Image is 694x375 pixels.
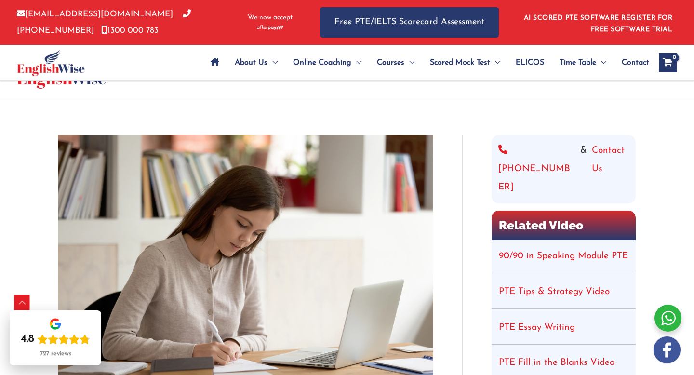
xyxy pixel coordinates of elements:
[499,323,575,332] a: PTE Essay Writing
[552,46,614,80] a: Time TableMenu Toggle
[499,287,610,296] a: PTE Tips & Strategy Video
[377,46,404,80] span: Courses
[614,46,649,80] a: Contact
[21,333,34,346] div: 4.8
[248,13,293,23] span: We now accept
[351,46,361,80] span: Menu Toggle
[203,46,649,80] nav: Site Navigation: Main Menu
[404,46,414,80] span: Menu Toggle
[654,336,681,363] img: white-facebook.png
[17,10,191,34] a: [PHONE_NUMBER]
[101,27,159,35] a: 1300 000 783
[293,46,351,80] span: Online Coaching
[422,46,508,80] a: Scored Mock TestMenu Toggle
[369,46,422,80] a: CoursesMenu Toggle
[227,46,285,80] a: About UsMenu Toggle
[516,46,544,80] span: ELICOS
[659,53,677,72] a: View Shopping Cart, empty
[492,211,636,240] h2: Related Video
[518,7,677,38] aside: Header Widget 1
[235,46,267,80] span: About Us
[498,142,575,197] a: [PHONE_NUMBER]
[320,7,499,38] a: Free PTE/IELTS Scorecard Assessment
[17,50,85,76] img: cropped-ew-logo
[498,142,629,197] div: &
[499,358,614,367] a: PTE Fill in the Blanks Video
[21,333,90,346] div: Rating: 4.8 out of 5
[267,46,278,80] span: Menu Toggle
[285,46,369,80] a: Online CoachingMenu Toggle
[592,142,629,197] a: Contact Us
[524,14,673,33] a: AI SCORED PTE SOFTWARE REGISTER FOR FREE SOFTWARE TRIAL
[257,25,283,30] img: Afterpay-Logo
[596,46,606,80] span: Menu Toggle
[17,10,173,18] a: [EMAIL_ADDRESS][DOMAIN_NAME]
[40,350,71,358] div: 727 reviews
[560,46,596,80] span: Time Table
[622,46,649,80] span: Contact
[430,46,490,80] span: Scored Mock Test
[508,46,552,80] a: ELICOS
[499,252,628,261] a: 90/90 in Speaking Module PTE
[490,46,500,80] span: Menu Toggle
